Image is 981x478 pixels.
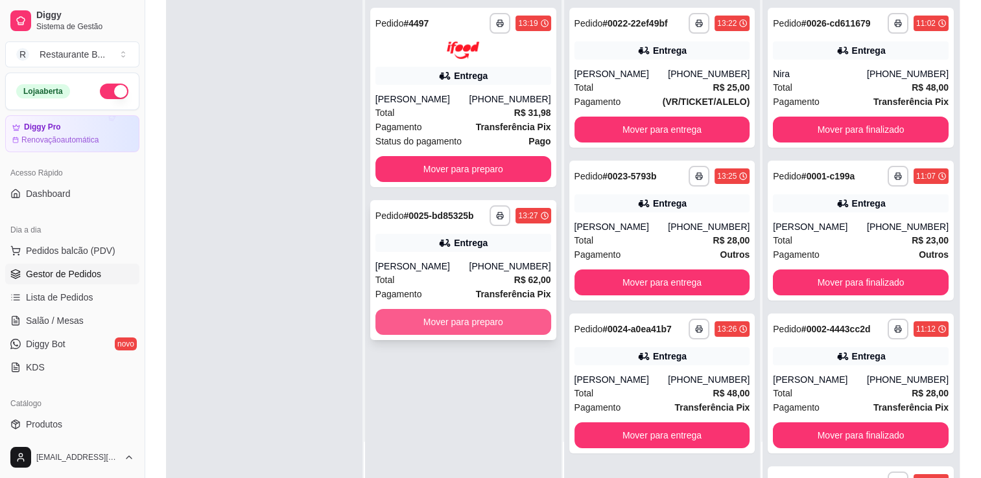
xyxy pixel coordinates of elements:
button: Select a team [5,41,139,67]
div: 13:27 [518,211,538,221]
div: Entrega [653,350,687,363]
div: [PERSON_NAME] [375,93,469,106]
button: Mover para entrega [574,422,750,448]
strong: # 0002-4443cc2d [801,324,871,334]
div: 11:07 [916,171,936,181]
article: Renovação automática [21,135,99,145]
div: 13:25 [717,171,737,181]
div: [PHONE_NUMBER] [668,220,750,233]
strong: R$ 25,00 [713,82,750,93]
a: KDS [5,357,139,378]
button: Mover para finalizado [773,422,949,448]
strong: R$ 28,00 [912,388,949,398]
strong: Pago [528,136,550,146]
strong: # 4497 [403,18,429,28]
span: Pedido [375,18,404,28]
strong: # 0025-bd85325b [403,211,473,221]
div: Restaurante B ... [40,48,105,61]
div: Entrega [454,236,488,249]
a: DiggySistema de Gestão [5,5,139,36]
div: Acesso Rápido [5,163,139,183]
button: Mover para finalizado [773,269,949,295]
strong: # 0026-cd611679 [801,18,871,28]
span: Status do pagamento [375,134,462,148]
div: 11:12 [916,324,936,334]
strong: R$ 48,00 [713,388,750,398]
div: Nira [773,67,867,80]
div: Catálogo [5,393,139,414]
div: [PHONE_NUMBER] [867,67,949,80]
div: Entrega [852,350,886,363]
span: Pedidos balcão (PDV) [26,244,115,257]
div: Loja aberta [16,84,70,98]
span: Pedido [574,324,603,334]
div: Entrega [852,197,886,210]
div: Entrega [454,69,488,82]
a: Diggy ProRenovaçãoautomática [5,115,139,152]
div: [PHONE_NUMBER] [867,373,949,386]
span: Lista de Pedidos [26,291,93,304]
span: Pedido [375,211,404,221]
a: Dashboard [5,183,139,204]
span: Pedido [773,171,801,181]
div: [PHONE_NUMBER] [668,373,750,386]
button: Mover para preparo [375,309,551,335]
strong: Transferência Pix [674,402,750,413]
div: 13:22 [717,18,737,28]
span: Pedido [773,324,801,334]
span: Pagamento [574,400,621,415]
strong: R$ 28,00 [713,235,750,245]
div: [PHONE_NUMBER] [469,260,550,273]
div: [PERSON_NAME] [574,220,668,233]
a: Diggy Botnovo [5,334,139,354]
span: Sistema de Gestão [36,21,134,32]
button: [EMAIL_ADDRESS][DOMAIN_NAME] [5,442,139,473]
div: [PHONE_NUMBER] [668,67,750,80]
div: 11:02 [916,18,936,28]
span: Pedido [574,18,603,28]
button: Pedidos balcão (PDV) [5,240,139,261]
button: Mover para entrega [574,269,750,295]
div: [PERSON_NAME] [773,373,867,386]
strong: Transferência Pix [873,97,949,107]
div: Entrega [653,197,687,210]
span: Pagamento [773,95,820,109]
span: R [16,48,29,61]
span: Pagamento [375,287,422,301]
img: ifood [447,41,479,59]
div: [PERSON_NAME] [773,220,867,233]
div: 13:19 [518,18,538,28]
strong: Outros [919,249,949,260]
span: Gestor de Pedidos [26,267,101,280]
span: Total [375,273,395,287]
a: Gestor de Pedidos [5,264,139,284]
div: Entrega [653,44,687,57]
span: Pagamento [773,247,820,262]
strong: Transferência Pix [476,122,551,132]
span: Produtos [26,418,62,431]
strong: R$ 23,00 [912,235,949,245]
span: Total [773,80,792,95]
strong: # 0001-c199a [801,171,855,181]
span: Salão / Mesas [26,314,84,327]
button: Mover para preparo [375,156,551,182]
div: [PHONE_NUMBER] [469,93,550,106]
span: Total [574,386,594,400]
span: Total [773,233,792,247]
span: Pedido [574,171,603,181]
div: [PHONE_NUMBER] [867,220,949,233]
a: Lista de Pedidos [5,287,139,308]
strong: (VR/TICKET/ALELO) [663,97,750,107]
button: Alterar Status [100,84,128,99]
strong: R$ 48,00 [912,82,949,93]
a: Produtos [5,414,139,435]
div: [PERSON_NAME] [574,67,668,80]
strong: R$ 31,98 [514,108,551,118]
span: Total [773,386,792,400]
span: Pedido [773,18,801,28]
span: [EMAIL_ADDRESS][DOMAIN_NAME] [36,452,119,462]
div: [PERSON_NAME] [375,260,469,273]
strong: Outros [720,249,750,260]
strong: Transferência Pix [476,289,551,299]
strong: R$ 62,00 [514,275,551,285]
